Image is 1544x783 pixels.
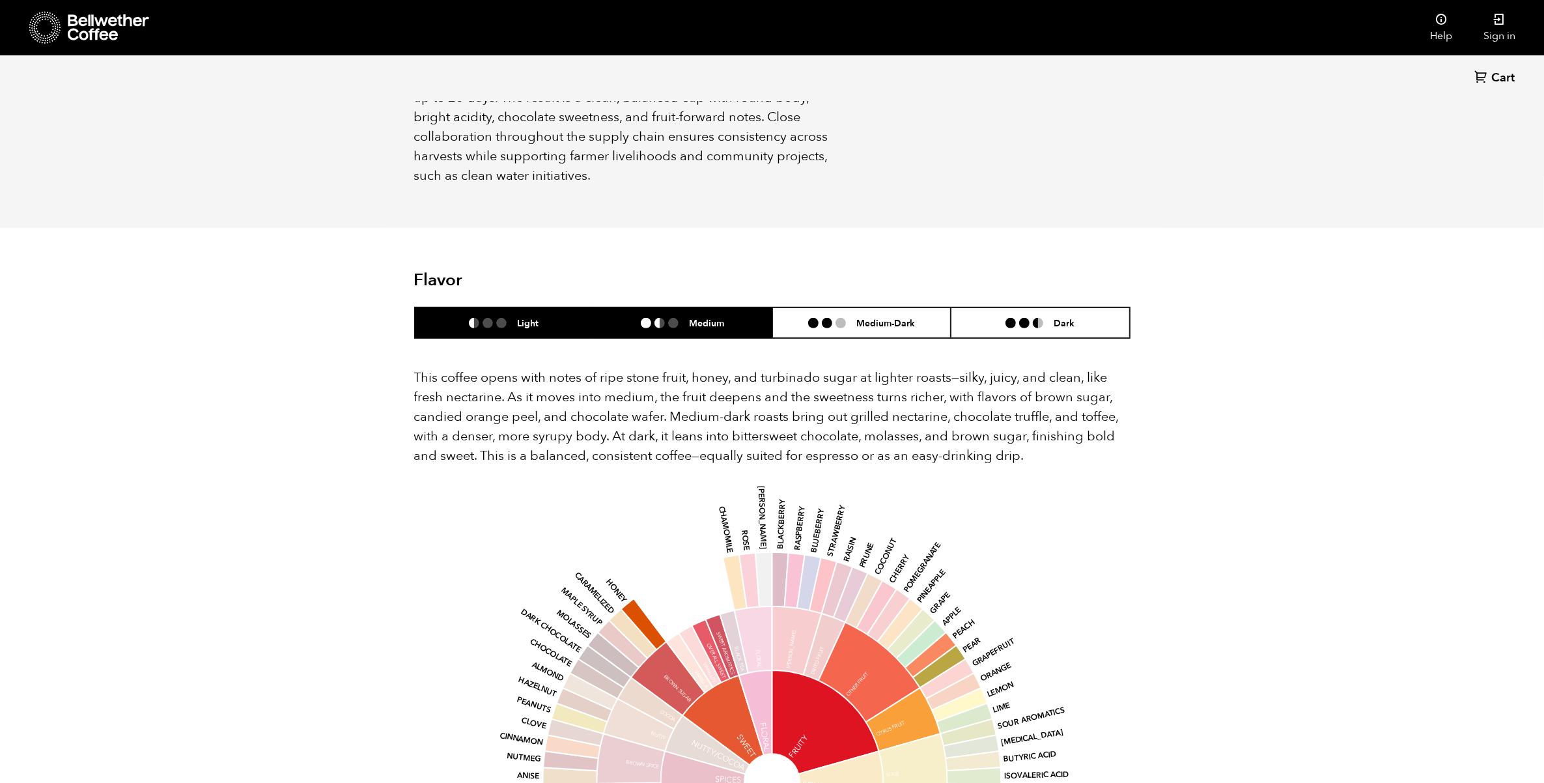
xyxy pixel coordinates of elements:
[1474,70,1518,87] a: Cart
[689,317,724,328] h6: Medium
[517,317,539,328] h6: Light
[414,368,1130,466] p: This coffee opens with notes of ripe stone fruit, honey, and turbinado sugar at lighter roasts—si...
[856,317,915,328] h6: Medium-Dark
[414,270,653,291] h2: Flavor
[1054,317,1074,328] h6: Dark
[1491,70,1515,86] span: Cart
